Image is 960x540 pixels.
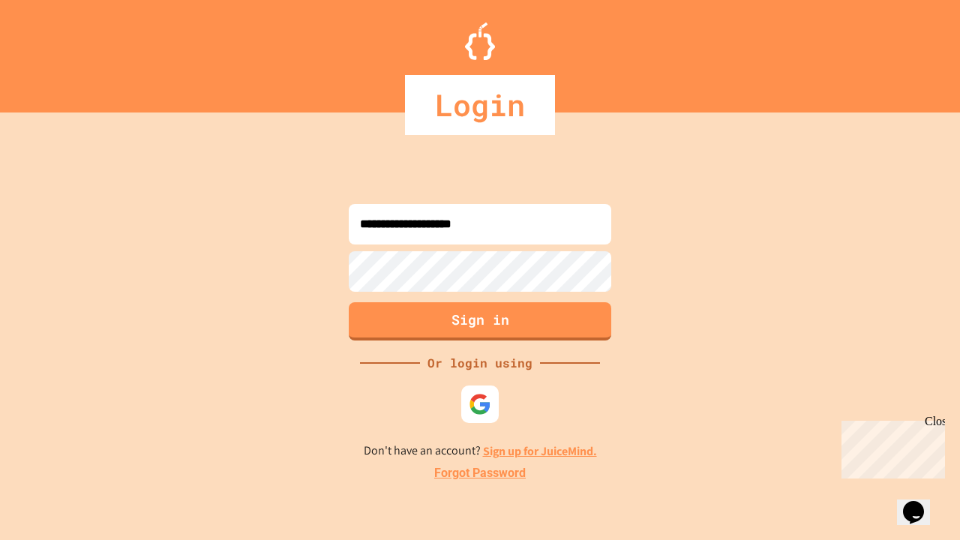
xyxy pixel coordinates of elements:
img: google-icon.svg [469,393,491,415]
iframe: chat widget [835,415,945,478]
img: Logo.svg [465,22,495,60]
a: Sign up for JuiceMind. [483,443,597,459]
iframe: chat widget [897,480,945,525]
div: Chat with us now!Close [6,6,103,95]
div: Or login using [420,354,540,372]
a: Forgot Password [434,464,526,482]
button: Sign in [349,302,611,340]
p: Don't have an account? [364,442,597,460]
div: Login [405,75,555,135]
